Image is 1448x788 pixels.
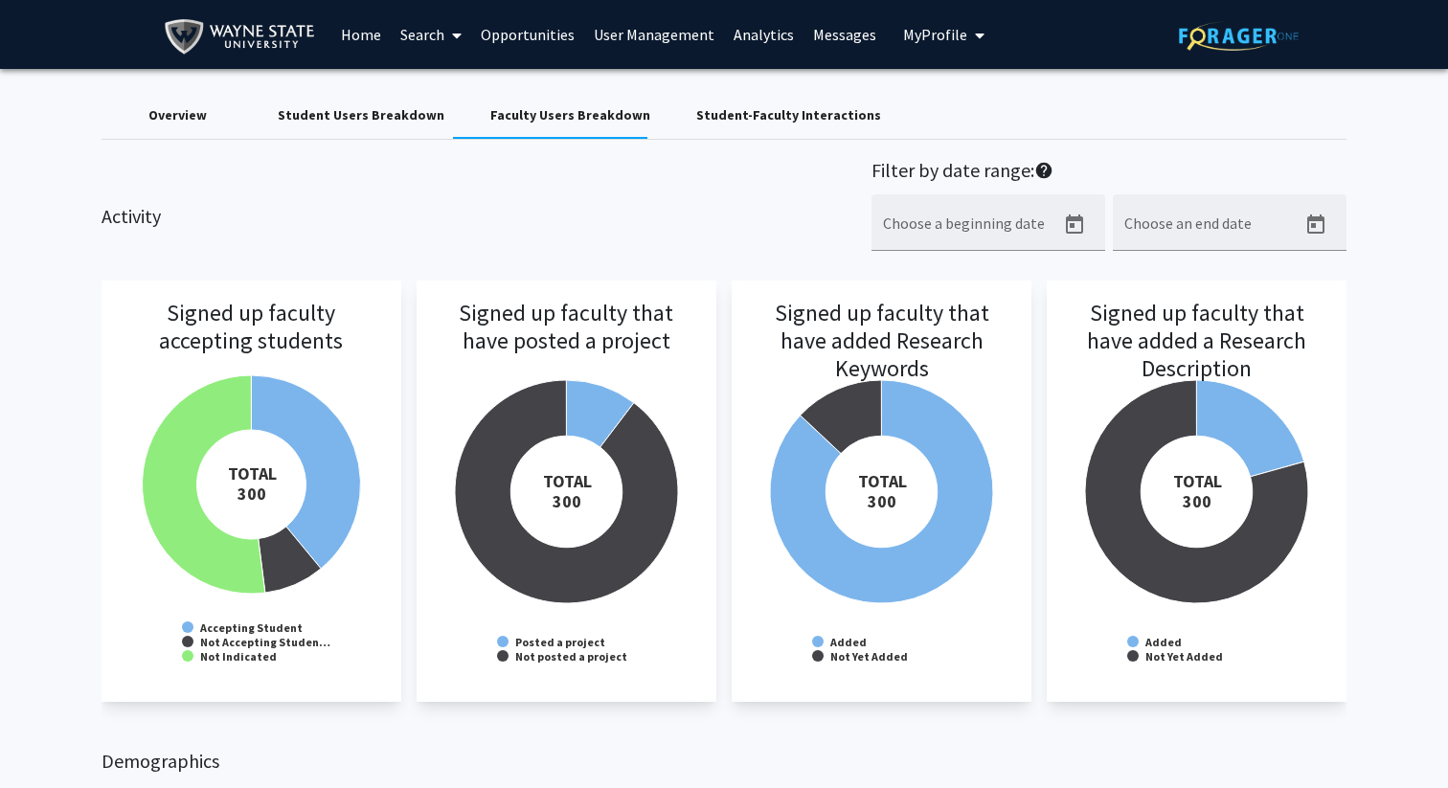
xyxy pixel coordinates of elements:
[584,1,724,68] a: User Management
[751,300,1012,407] h3: Signed up faculty that have added Research Keywords
[903,25,967,44] span: My Profile
[830,649,908,664] text: Not Yet Added
[696,105,881,125] div: Student-Faculty Interactions
[1034,159,1053,182] mat-icon: help
[391,1,471,68] a: Search
[278,105,444,125] div: Student Users Breakdown
[1066,300,1327,407] h3: Signed up faculty that have added a Research Description
[199,620,303,635] text: Accepting Student
[829,635,867,649] text: Added
[14,702,81,774] iframe: Chat
[803,1,886,68] a: Messages
[1145,649,1223,664] text: Not Yet Added
[200,649,277,664] text: Not Indicated
[1297,206,1335,244] button: Open calendar
[858,470,907,512] tspan: TOTAL 300
[871,159,1346,187] h2: Filter by date range:
[1173,470,1222,512] tspan: TOTAL 300
[164,15,324,58] img: Wayne State University Logo
[515,635,605,649] text: Posted a project
[102,159,161,228] h2: Activity
[148,105,207,125] div: Overview
[1055,206,1094,244] button: Open calendar
[1179,21,1299,51] img: ForagerOne Logo
[542,470,591,512] tspan: TOTAL 300
[1144,635,1182,649] text: Added
[515,649,627,664] text: Not posted a project
[102,750,1346,773] h2: Demographics
[121,300,382,407] h3: Signed up faculty accepting students
[490,105,650,125] div: Faculty Users Breakdown
[436,300,697,407] h3: Signed up faculty that have posted a project
[227,462,276,505] tspan: TOTAL 300
[331,1,391,68] a: Home
[200,635,330,649] text: Not Accepting Studen…
[471,1,584,68] a: Opportunities
[724,1,803,68] a: Analytics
